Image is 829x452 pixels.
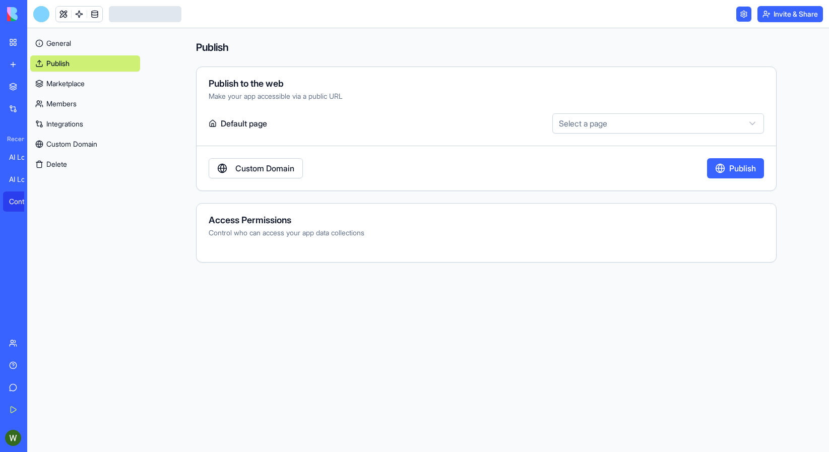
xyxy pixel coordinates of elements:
[30,156,140,172] button: Delete
[209,91,764,101] div: Make your app accessible via a public URL
[30,35,140,51] a: General
[209,113,548,134] label: Default page
[9,152,37,162] div: AI Logo Generator
[196,40,777,54] h4: Publish
[30,76,140,92] a: Marketplace
[3,191,43,212] a: Content Calendar Genius
[209,158,303,178] a: Custom Domain
[7,7,70,21] img: logo
[30,96,140,112] a: Members
[30,136,140,152] a: Custom Domain
[30,55,140,72] a: Publish
[3,169,43,189] a: AI Logo Generator
[30,116,140,132] a: Integrations
[707,158,764,178] button: Publish
[9,197,37,207] div: Content Calendar Genius
[757,6,823,22] button: Invite & Share
[209,228,764,238] div: Control who can access your app data collections
[3,135,24,143] span: Recent
[3,147,43,167] a: AI Logo Generator
[9,174,37,184] div: AI Logo Generator
[5,430,21,446] img: ACg8ocJfX902z323eJv0WgYs8to-prm3hRyyT9LVmbu9YU5sKTReeg=s96-c
[209,216,764,225] div: Access Permissions
[209,79,764,88] div: Publish to the web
